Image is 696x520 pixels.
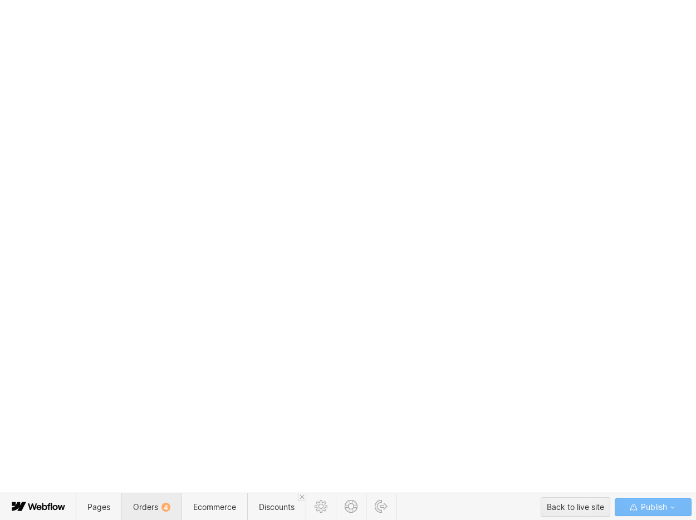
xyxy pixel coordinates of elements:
span: Discounts [259,502,295,512]
span: Publish [639,499,667,516]
button: Publish [615,498,692,516]
span: Orders [133,502,170,512]
span: Ecommerce [193,502,236,512]
span: Text us [4,27,35,37]
span: Pages [87,502,110,512]
div: Back to live site [547,499,604,516]
a: Close 'Discounts' tab [298,493,306,501]
button: Back to live site [541,497,610,517]
div: 4 [161,503,170,512]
